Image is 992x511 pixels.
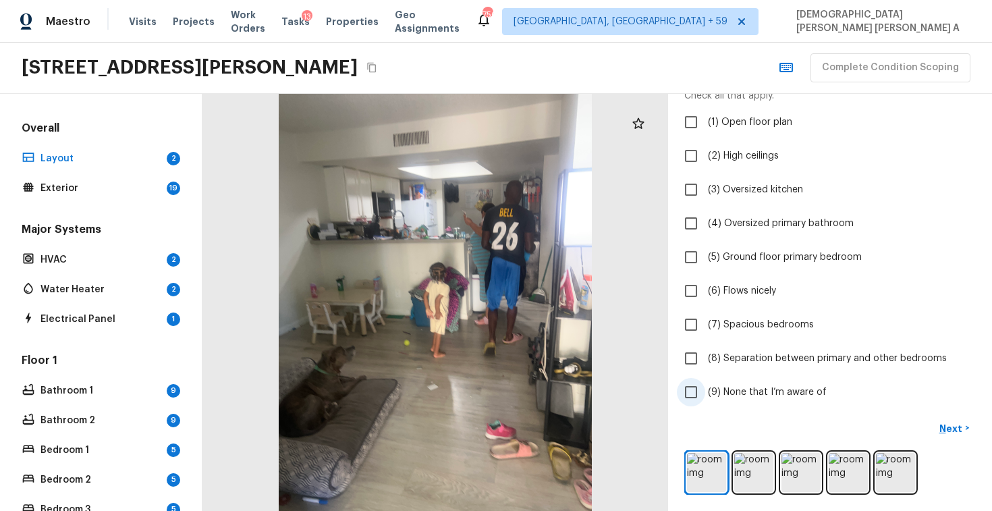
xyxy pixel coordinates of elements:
[708,385,827,399] span: (9) None that I’m aware of
[167,313,180,326] div: 1
[708,183,803,196] span: (3) Oversized kitchen
[40,182,161,195] p: Exterior
[781,453,821,492] img: room img
[167,473,180,487] div: 5
[363,59,381,76] button: Copy Address
[40,313,161,326] p: Electrical Panel
[708,149,779,163] span: (2) High ceilings
[876,453,915,492] img: room img
[40,473,161,487] p: Bedroom 2
[708,217,854,230] span: (4) Oversized primary bathroom
[173,15,215,28] span: Projects
[281,17,310,26] span: Tasks
[687,453,726,492] img: room img
[708,115,792,129] span: (1) Open floor plan
[167,253,180,267] div: 2
[708,352,947,365] span: (8) Separation between primary and other bedrooms
[302,10,312,24] div: 13
[167,384,180,398] div: 9
[22,55,358,80] h2: [STREET_ADDRESS][PERSON_NAME]
[40,443,161,457] p: Bedroom 1
[734,453,773,492] img: room img
[395,8,460,35] span: Geo Assignments
[326,15,379,28] span: Properties
[829,453,868,492] img: room img
[19,222,183,240] h5: Major Systems
[40,283,161,296] p: Water Heater
[40,414,161,427] p: Bathroom 2
[708,250,862,264] span: (5) Ground floor primary bedroom
[939,422,965,435] p: Next
[40,253,161,267] p: HVAC
[684,89,774,103] p: Check all that apply.
[167,152,180,165] div: 2
[167,283,180,296] div: 2
[708,318,814,331] span: (7) Spacious bedrooms
[167,443,180,457] div: 5
[40,384,161,398] p: Bathroom 1
[791,8,972,35] span: [DEMOGRAPHIC_DATA][PERSON_NAME] [PERSON_NAME] A
[167,182,180,195] div: 19
[40,152,161,165] p: Layout
[933,417,976,439] button: Next>
[19,121,183,138] h5: Overall
[483,8,492,22] div: 750
[19,353,183,371] h5: Floor 1
[708,284,776,298] span: (6) Flows nicely
[231,8,265,35] span: Work Orders
[167,414,180,427] div: 9
[129,15,157,28] span: Visits
[46,15,90,28] span: Maestro
[514,15,727,28] span: [GEOGRAPHIC_DATA], [GEOGRAPHIC_DATA] + 59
